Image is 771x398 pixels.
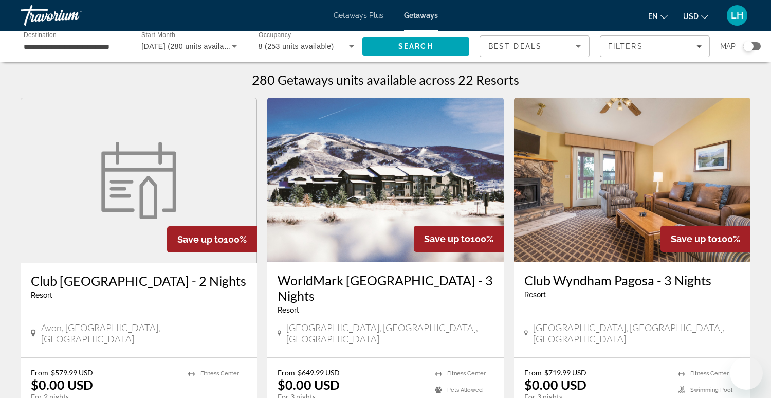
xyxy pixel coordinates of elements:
[31,377,93,392] p: $0.00 USD
[167,226,257,252] div: 100%
[95,142,182,219] img: Club Wyndham Resort at Avon - 2 Nights
[690,370,729,377] span: Fitness Center
[362,37,469,56] button: Search
[660,226,750,252] div: 100%
[259,42,334,50] span: 8 (253 units available)
[488,42,542,50] span: Best Deals
[683,9,708,24] button: Change currency
[608,42,643,50] span: Filters
[690,387,732,393] span: Swimming Pool
[252,72,519,87] h1: 280 Getaways units available across 22 Resorts
[648,12,658,21] span: en
[24,31,57,38] span: Destination
[544,368,586,377] span: $719.99 USD
[278,306,299,314] span: Resort
[730,357,763,390] iframe: Button to launch messaging window
[200,370,239,377] span: Fitness Center
[31,291,52,299] span: Resort
[447,370,486,377] span: Fitness Center
[278,368,295,377] span: From
[524,377,586,392] p: $0.00 USD
[414,226,504,252] div: 100%
[21,98,257,263] a: Club Wyndham Resort at Avon - 2 Nights
[41,322,247,345] span: Avon, [GEOGRAPHIC_DATA], [GEOGRAPHIC_DATA]
[447,387,483,393] span: Pets Allowed
[524,273,740,288] a: Club Wyndham Pagosa - 3 Nights
[278,377,340,392] p: $0.00 USD
[524,291,546,299] span: Resort
[600,35,710,57] button: Filters
[731,10,743,21] span: LH
[724,5,750,26] button: User Menu
[683,12,699,21] span: USD
[398,42,433,50] span: Search
[286,322,493,345] span: [GEOGRAPHIC_DATA], [GEOGRAPHIC_DATA], [GEOGRAPHIC_DATA]
[24,41,119,53] input: Select destination
[524,368,542,377] span: From
[533,322,740,345] span: [GEOGRAPHIC_DATA], [GEOGRAPHIC_DATA], [GEOGRAPHIC_DATA]
[648,9,668,24] button: Change language
[488,40,581,52] mat-select: Sort by
[671,233,717,244] span: Save up to
[267,98,504,262] img: WorldMark Steamboat Springs - 3 Nights
[298,368,340,377] span: $649.99 USD
[424,233,470,244] span: Save up to
[720,39,736,53] span: Map
[259,32,291,39] span: Occupancy
[177,234,224,245] span: Save up to
[334,11,383,20] a: Getaways Plus
[31,368,48,377] span: From
[21,2,123,29] a: Travorium
[404,11,438,20] a: Getaways
[31,273,247,288] a: Club [GEOGRAPHIC_DATA] - 2 Nights
[51,368,93,377] span: $579.99 USD
[278,273,493,303] a: WorldMark [GEOGRAPHIC_DATA] - 3 Nights
[514,98,750,262] img: Club Wyndham Pagosa - 3 Nights
[141,32,175,39] span: Start Month
[141,42,237,50] span: [DATE] (280 units available)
